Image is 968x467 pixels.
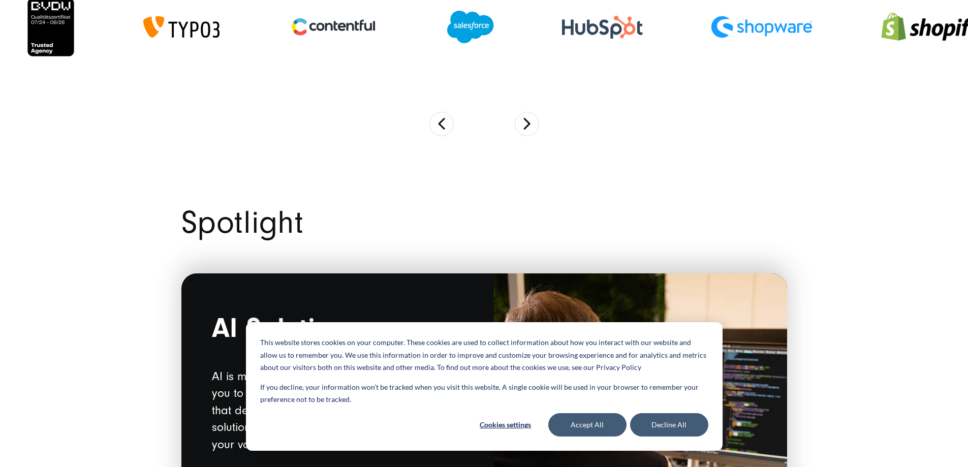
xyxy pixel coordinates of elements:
h2: AI Solutions [212,314,463,347]
button: Decline All [630,413,708,437]
img: TYPO3 Gold Memeber Agency - Digital Agency fpr TYPO3 CMS Development SUNZINET [143,16,220,38]
p: This website stores cookies on your computer. These cookies are used to collect information about... [260,336,708,374]
button: Previous [429,112,454,136]
p: AI is more than just a buzzword: We work with you to develop intelligent, data-driven solutions t... [212,368,463,453]
button: Cookies settings [466,413,545,437]
img: Salesforce Partner Agency - Digital Agency SUNZINET [447,11,494,43]
button: Next [515,112,539,136]
h2: Spotlight [181,207,787,238]
img: Contentful Partner Agency - Digtial Agency for headless CMS Development SUNZINET [288,10,379,44]
img: Shopware Partner Agency - E-commerce Agency SUNZINET [711,16,813,38]
img: HubSpot Gold Partner Agency - Digital Agency SUNZINET [562,16,643,39]
div: Cookie banner [246,322,723,451]
button: Accept All [548,413,627,437]
p: If you decline, your information won’t be tracked when you visit this website. A single cookie wi... [260,381,708,406]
